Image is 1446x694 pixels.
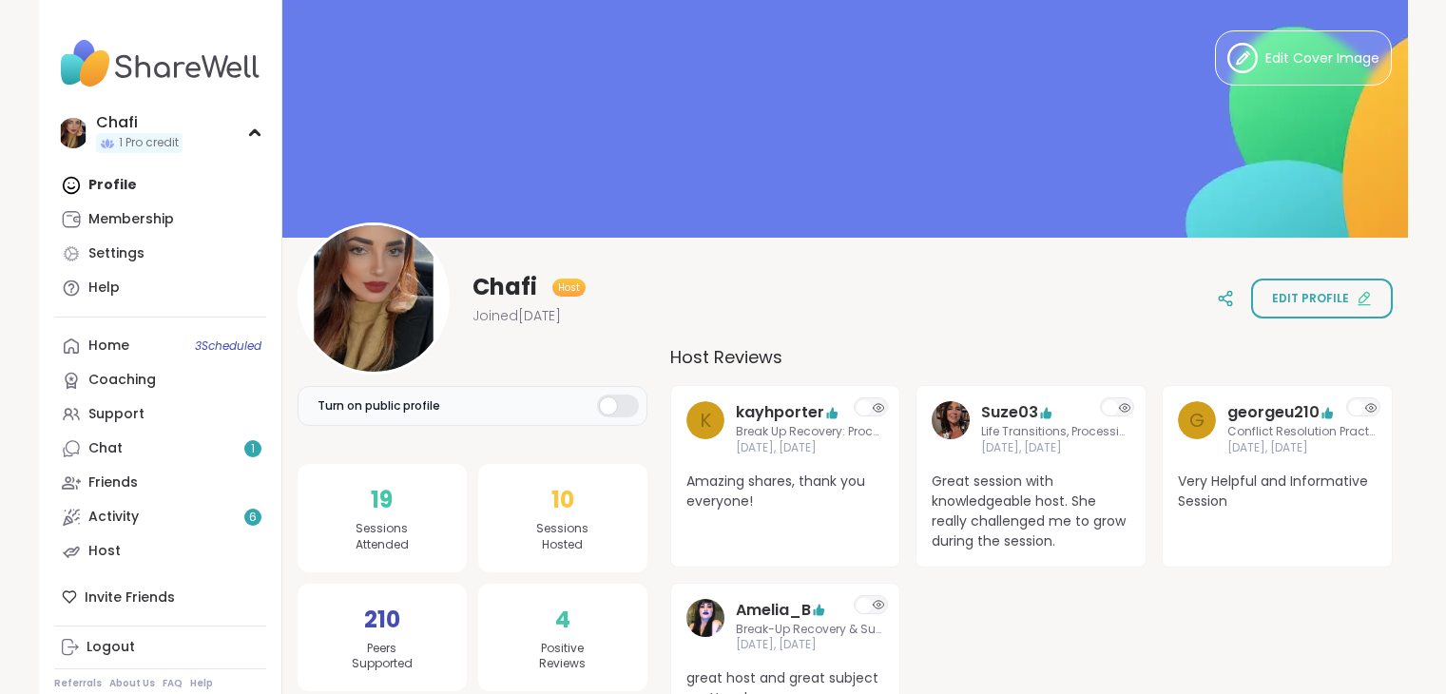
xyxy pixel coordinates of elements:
[54,677,102,690] a: Referrals
[54,580,266,614] div: Invite Friends
[558,280,580,295] span: Host
[1227,401,1320,424] a: georgeu210
[300,225,447,372] img: Chafi
[54,271,266,305] a: Help
[54,466,266,500] a: Friends
[1265,48,1379,68] span: Edit Cover Image
[736,440,885,456] span: [DATE], [DATE]
[932,472,1130,551] span: Great session with knowledgeable host. She really challenged me to grow during the session.
[195,338,261,354] span: 3 Scheduled
[88,405,145,424] div: Support
[54,534,266,569] a: Host
[88,508,139,527] div: Activity
[472,272,537,302] span: Chafi
[88,371,156,390] div: Coaching
[54,630,266,665] a: Logout
[88,542,121,561] div: Host
[54,237,266,271] a: Settings
[119,135,179,151] span: 1 Pro credit
[1227,424,1377,440] span: Conflict Resolution Practice Lab (Peer-Led)
[1272,290,1349,307] span: Edit profile
[736,401,824,424] a: kayhporter
[54,202,266,237] a: Membership
[686,472,885,511] span: Amazing shares, thank you everyone!
[1178,472,1377,511] span: Very Helpful and Informative Session
[251,441,255,457] span: 1
[981,440,1130,456] span: [DATE], [DATE]
[1227,440,1377,456] span: [DATE], [DATE]
[686,599,724,637] img: Amelia_B
[1189,406,1205,434] span: g
[472,306,561,325] span: Joined [DATE]
[555,603,570,637] span: 4
[54,397,266,432] a: Support
[54,500,266,534] a: Activity6
[88,279,120,298] div: Help
[551,483,574,517] span: 10
[1178,401,1216,456] a: g
[88,439,123,458] div: Chat
[364,603,400,637] span: 210
[736,622,885,638] span: Break-Up Recovery & Support
[356,521,409,553] span: Sessions Attended
[932,401,970,439] img: Suze03
[1215,30,1392,86] button: Edit Cover Image
[96,112,183,133] div: Chafi
[371,483,393,517] span: 19
[536,521,588,553] span: Sessions Hosted
[318,397,440,414] span: Turn on public profile
[249,510,257,526] span: 6
[54,30,266,97] img: ShareWell Nav Logo
[109,677,155,690] a: About Us
[58,118,88,148] img: Chafi
[87,638,135,657] div: Logout
[352,641,413,673] span: Peers Supported
[736,599,811,622] a: Amelia_B
[686,599,724,654] a: Amelia_B
[932,401,970,456] a: Suze03
[700,406,711,434] span: k
[163,677,183,690] a: FAQ
[981,401,1038,424] a: Suze03
[190,677,213,690] a: Help
[88,473,138,492] div: Friends
[54,329,266,363] a: Home3Scheduled
[88,337,129,356] div: Home
[54,363,266,397] a: Coaching
[54,432,266,466] a: Chat1
[88,244,145,263] div: Settings
[686,401,724,456] a: k
[736,424,885,440] span: Break Up Recovery: Processing & Integration
[1251,279,1393,318] button: Edit profile
[88,210,174,229] div: Membership
[539,641,586,673] span: Positive Reviews
[736,637,885,653] span: [DATE], [DATE]
[981,424,1130,440] span: Life Transitions, Processing and Integration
